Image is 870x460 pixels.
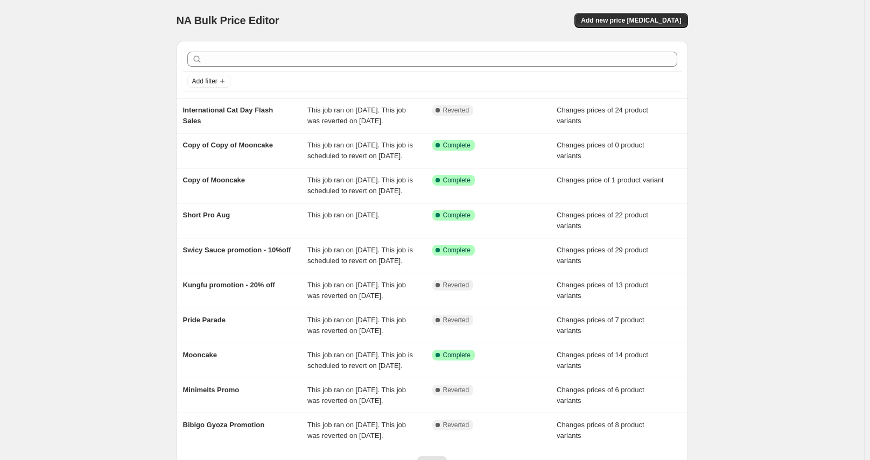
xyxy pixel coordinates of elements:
[557,106,648,125] span: Changes prices of 24 product variants
[443,141,471,150] span: Complete
[183,211,230,219] span: Short Pro Aug
[177,15,279,26] span: NA Bulk Price Editor
[307,246,413,265] span: This job ran on [DATE]. This job is scheduled to revert on [DATE].
[192,77,217,86] span: Add filter
[183,386,240,394] span: Minimelts Promo
[307,141,413,160] span: This job ran on [DATE]. This job is scheduled to revert on [DATE].
[183,421,265,429] span: Bibigo Gyoza Promotion
[183,316,226,324] span: Pride Parade
[557,316,644,335] span: Changes prices of 7 product variants
[557,281,648,300] span: Changes prices of 13 product variants
[557,421,644,440] span: Changes prices of 8 product variants
[183,351,217,359] span: Mooncake
[307,421,406,440] span: This job ran on [DATE]. This job was reverted on [DATE].
[307,176,413,195] span: This job ran on [DATE]. This job is scheduled to revert on [DATE].
[443,351,471,359] span: Complete
[557,211,648,230] span: Changes prices of 22 product variants
[574,13,687,28] button: Add new price [MEDICAL_DATA]
[443,246,471,254] span: Complete
[443,386,469,394] span: Reverted
[307,211,380,219] span: This job ran on [DATE].
[183,246,291,254] span: Swicy Sauce promotion - 10%off
[307,351,413,370] span: This job ran on [DATE]. This job is scheduled to revert on [DATE].
[557,246,648,265] span: Changes prices of 29 product variants
[557,386,644,405] span: Changes prices of 6 product variants
[581,16,681,25] span: Add new price [MEDICAL_DATA]
[443,421,469,429] span: Reverted
[557,351,648,370] span: Changes prices of 14 product variants
[443,316,469,324] span: Reverted
[443,281,469,289] span: Reverted
[307,316,406,335] span: This job ran on [DATE]. This job was reverted on [DATE].
[183,141,273,149] span: Copy of Copy of Mooncake
[183,176,245,184] span: Copy of Mooncake
[443,176,471,185] span: Complete
[557,176,664,184] span: Changes price of 1 product variant
[557,141,644,160] span: Changes prices of 0 product variants
[307,281,406,300] span: This job ran on [DATE]. This job was reverted on [DATE].
[187,75,230,88] button: Add filter
[443,211,471,220] span: Complete
[307,106,406,125] span: This job ran on [DATE]. This job was reverted on [DATE].
[443,106,469,115] span: Reverted
[183,281,275,289] span: Kungfu promotion - 20% off
[307,386,406,405] span: This job ran on [DATE]. This job was reverted on [DATE].
[183,106,273,125] span: International Cat Day Flash Sales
